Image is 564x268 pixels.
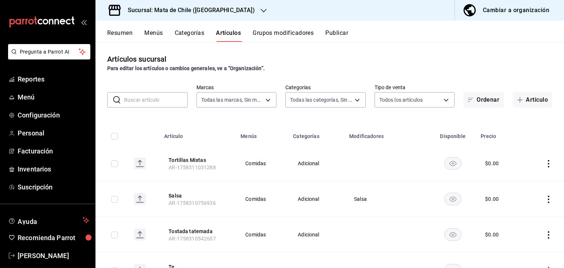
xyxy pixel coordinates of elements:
[463,92,504,108] button: Ordenar
[169,156,227,164] button: edit-product-location
[375,85,455,90] label: Tipo de venta
[245,161,279,166] span: Comidas
[545,196,552,203] button: actions
[245,196,279,202] span: Comidas
[289,122,345,146] th: Categorías
[325,29,348,42] button: Publicar
[169,236,216,242] span: AR-1758310542607
[107,29,133,42] button: Resumen
[20,48,79,56] span: Pregunta a Parrot AI
[485,195,499,203] div: $ 0.00
[18,146,89,156] span: Facturación
[298,232,336,237] span: Adicional
[18,182,89,192] span: Suscripción
[122,6,255,15] h3: Sucursal: Mata de Chile ([GEOGRAPHIC_DATA])
[107,29,564,42] div: navigation tabs
[236,122,289,146] th: Menús
[144,29,163,42] button: Menús
[169,164,216,170] span: AR-1758311031288
[169,200,216,206] span: AR-1758310756936
[298,161,336,166] span: Adicional
[18,251,89,261] span: [PERSON_NAME]
[545,231,552,239] button: actions
[485,231,499,238] div: $ 0.00
[81,19,87,25] button: open_drawer_menu
[175,29,205,42] button: Categorías
[18,233,89,243] span: Recomienda Parrot
[169,228,227,235] button: edit-product-location
[483,5,549,15] div: Cambiar a organización
[18,74,89,84] span: Reportes
[107,65,265,71] strong: Para editar los artículos o cambios generales, ve a “Organización”.
[513,92,552,108] button: Artículo
[345,122,429,146] th: Modificadores
[201,96,263,104] span: Todas las marcas, Sin marca
[18,92,89,102] span: Menú
[444,193,462,205] button: availability-product
[196,85,277,90] label: Marcas
[429,122,476,146] th: Disponible
[485,160,499,167] div: $ 0.00
[354,196,420,202] span: Salsa
[18,128,89,138] span: Personal
[290,96,352,104] span: Todas las categorías, Sin categoría
[160,122,236,146] th: Artículo
[8,44,90,59] button: Pregunta a Parrot AI
[216,29,241,42] button: Artículos
[545,160,552,167] button: actions
[253,29,314,42] button: Grupos modificadores
[124,93,188,107] input: Buscar artículo
[444,157,462,170] button: availability-product
[285,85,366,90] label: Categorías
[245,232,279,237] span: Comidas
[169,192,227,199] button: edit-product-location
[5,53,90,61] a: Pregunta a Parrot AI
[476,122,526,146] th: Precio
[18,110,89,120] span: Configuración
[444,228,462,241] button: availability-product
[18,164,89,174] span: Inventarios
[107,54,166,65] div: Artículos sucursal
[18,216,80,225] span: Ayuda
[298,196,336,202] span: Adicional
[379,96,423,104] span: Todos los artículos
